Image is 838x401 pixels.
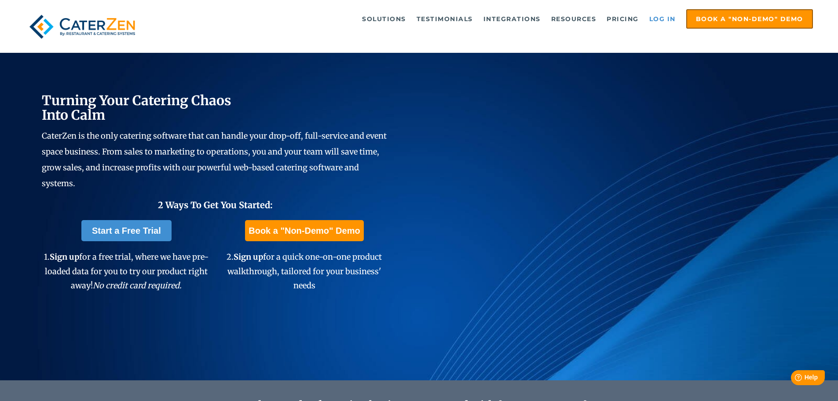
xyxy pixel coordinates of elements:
[602,10,643,28] a: Pricing
[227,252,382,291] span: 2. for a quick one-on-one product walkthrough, tailored for your business' needs
[645,10,680,28] a: Log in
[42,92,231,123] span: Turning Your Catering Chaos Into Calm
[358,10,410,28] a: Solutions
[234,252,263,262] span: Sign up
[686,9,813,29] a: Book a "Non-Demo" Demo
[160,9,813,29] div: Navigation Menu
[760,367,828,391] iframe: Help widget launcher
[81,220,172,241] a: Start a Free Trial
[44,252,209,291] span: 1. for a free trial, where we have pre-loaded data for you to try our product right away!
[412,10,477,28] a: Testimonials
[479,10,545,28] a: Integrations
[50,252,79,262] span: Sign up
[42,131,387,188] span: CaterZen is the only catering software that can handle your drop-off, full-service and event spac...
[25,9,139,44] img: caterzen
[158,199,273,210] span: 2 Ways To Get You Started:
[547,10,601,28] a: Resources
[245,220,363,241] a: Book a "Non-Demo" Demo
[93,280,182,291] em: No credit card required.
